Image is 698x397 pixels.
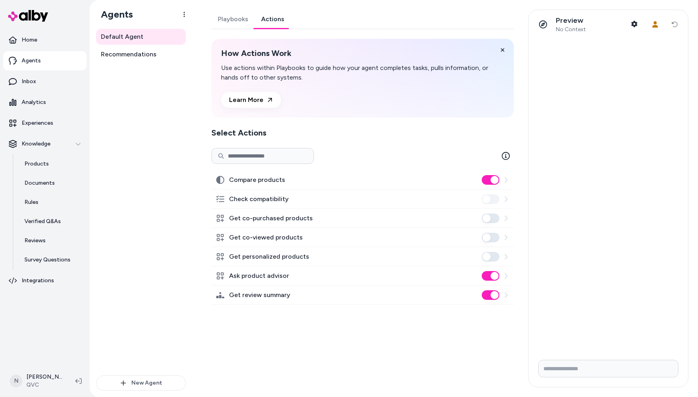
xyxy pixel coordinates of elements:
a: Rules [16,193,86,212]
a: Agents [3,51,86,70]
a: Default Agent [96,29,186,45]
label: Compare products [229,175,285,185]
button: New Agent [96,375,186,391]
button: N[PERSON_NAME]QVC [5,368,69,394]
a: Verified Q&As [16,212,86,231]
a: Actions [255,10,291,29]
p: Preview [556,16,586,25]
label: Get personalized products [229,252,309,261]
p: Home [22,36,37,44]
p: Products [24,160,49,168]
p: Use actions within Playbooks to guide how your agent completes tasks, pulls information, or hands... [221,63,504,82]
a: Learn More [221,92,281,108]
a: Reviews [16,231,86,250]
p: [PERSON_NAME] [26,373,62,381]
p: Integrations [22,277,54,285]
p: Reviews [24,237,46,245]
a: Home [3,30,86,50]
a: Survey Questions [16,250,86,269]
h2: How Actions Work [221,48,504,58]
a: Recommendations [96,46,186,62]
span: No Context [556,26,586,33]
a: Documents [16,174,86,193]
span: Default Agent [101,32,143,42]
span: QVC [26,381,62,389]
a: Experiences [3,114,86,133]
label: Check compatibility [229,194,289,204]
a: Inbox [3,72,86,91]
p: Analytics [22,98,46,106]
p: Experiences [22,119,53,127]
p: Verified Q&As [24,217,61,225]
p: Agents [22,57,41,65]
img: alby Logo [8,10,48,22]
label: Get review summary [229,290,290,300]
label: Get co-purchased products [229,213,313,223]
a: Integrations [3,271,86,290]
span: Recommendations [101,50,157,59]
a: Playbooks [211,10,255,29]
p: Documents [24,179,55,187]
p: Knowledge [22,140,50,148]
p: Survey Questions [24,256,70,264]
input: Write your prompt here [538,360,678,377]
p: Rules [24,198,38,206]
a: Analytics [3,93,86,112]
button: Knowledge [3,134,86,154]
h2: Select Actions [211,127,514,138]
label: Get co-viewed products [229,233,303,242]
span: N [10,375,22,387]
label: Ask product advisor [229,271,289,281]
h1: Agents [95,8,133,20]
a: Products [16,154,86,174]
p: Inbox [22,78,36,86]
